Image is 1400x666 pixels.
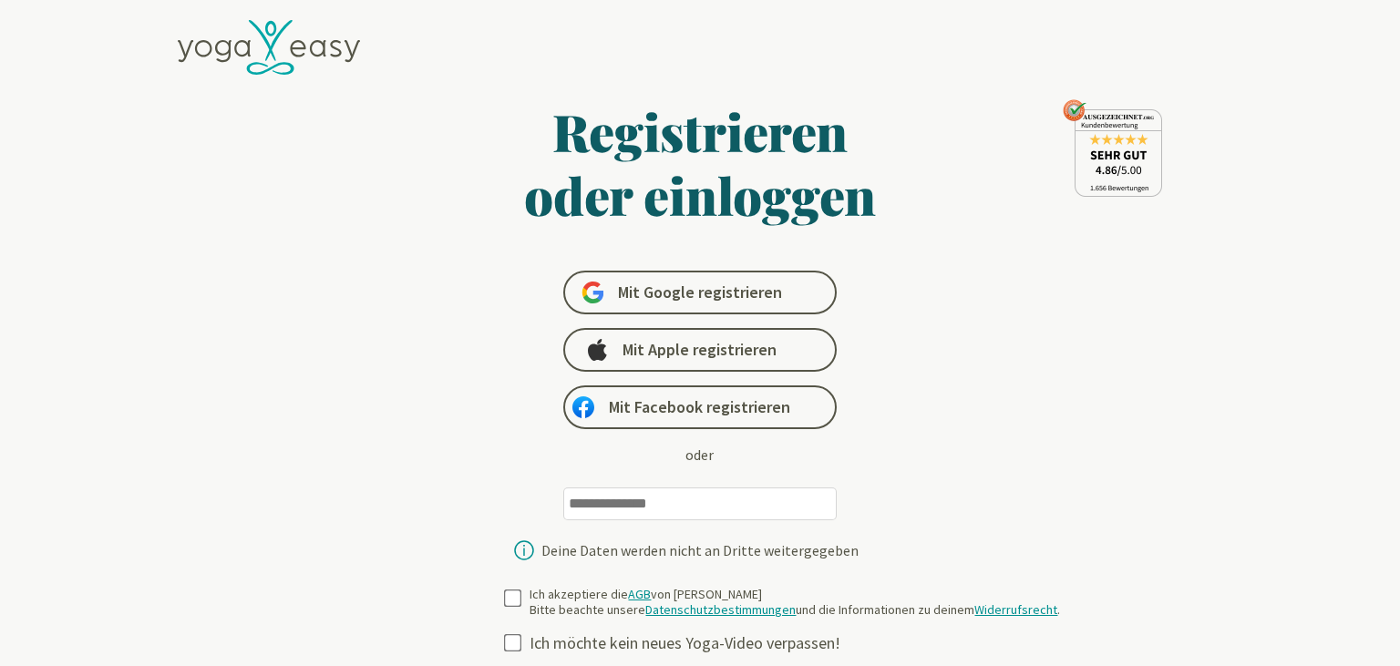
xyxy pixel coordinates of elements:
[623,339,777,361] span: Mit Apple registrieren
[530,633,1075,654] div: Ich möchte kein neues Yoga-Video verpassen!
[645,601,796,618] a: Datenschutzbestimmungen
[563,328,837,372] a: Mit Apple registrieren
[541,543,859,558] div: Deine Daten werden nicht an Dritte weitergegeben
[609,396,790,418] span: Mit Facebook registrieren
[618,282,782,303] span: Mit Google registrieren
[563,271,837,314] a: Mit Google registrieren
[347,99,1053,227] h1: Registrieren oder einloggen
[530,587,1060,619] div: Ich akzeptiere die von [PERSON_NAME] Bitte beachte unsere und die Informationen zu deinem .
[685,444,714,466] div: oder
[628,586,651,602] a: AGB
[974,601,1057,618] a: Widerrufsrecht
[1063,99,1162,197] img: ausgezeichnet_seal.png
[563,385,837,429] a: Mit Facebook registrieren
